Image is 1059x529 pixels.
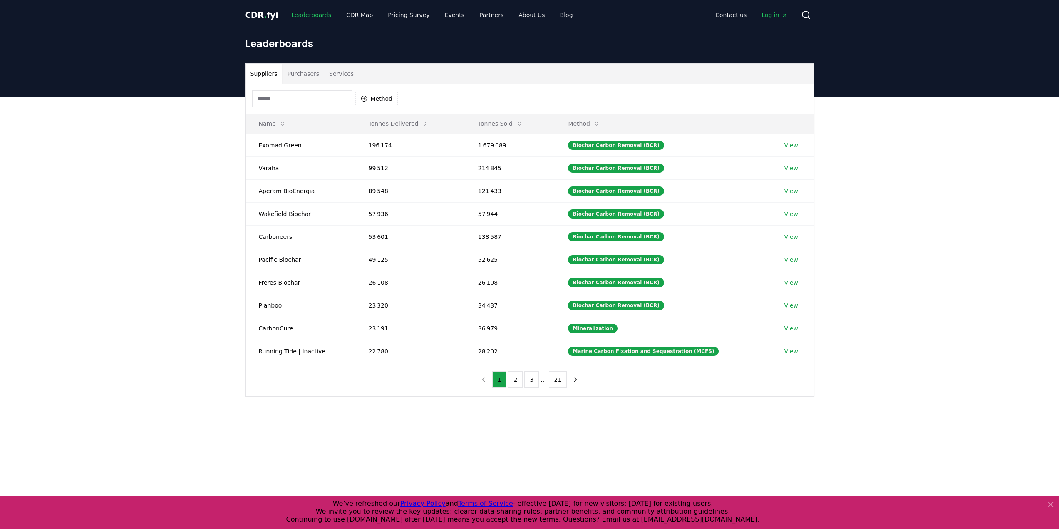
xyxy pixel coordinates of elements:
[355,134,465,156] td: 196 174
[355,271,465,294] td: 26 108
[755,7,794,22] a: Log in
[362,115,435,132] button: Tonnes Delivered
[709,7,753,22] a: Contact us
[381,7,436,22] a: Pricing Survey
[438,7,471,22] a: Events
[761,11,787,19] span: Log in
[355,202,465,225] td: 57 936
[709,7,794,22] nav: Main
[568,301,664,310] div: Biochar Carbon Removal (BCR)
[245,10,278,20] span: CDR fyi
[465,271,555,294] td: 26 108
[465,156,555,179] td: 214 845
[246,64,283,84] button: Suppliers
[784,278,798,287] a: View
[784,164,798,172] a: View
[524,371,539,388] button: 3
[324,64,359,84] button: Services
[508,371,523,388] button: 2
[568,164,664,173] div: Biochar Carbon Removal (BCR)
[252,115,293,132] button: Name
[355,92,398,105] button: Method
[784,210,798,218] a: View
[465,202,555,225] td: 57 944
[784,347,798,355] a: View
[246,340,355,363] td: Running Tide | Inactive
[355,340,465,363] td: 22 780
[784,301,798,310] a: View
[245,37,814,50] h1: Leaderboards
[568,278,664,287] div: Biochar Carbon Removal (BCR)
[246,248,355,271] td: Pacific Biochar
[245,9,278,21] a: CDR.fyi
[246,179,355,202] td: Aperam BioEnergia
[568,209,664,219] div: Biochar Carbon Removal (BCR)
[568,255,664,264] div: Biochar Carbon Removal (BCR)
[465,248,555,271] td: 52 625
[568,141,664,150] div: Biochar Carbon Removal (BCR)
[355,294,465,317] td: 23 320
[355,225,465,248] td: 53 601
[355,248,465,271] td: 49 125
[285,7,338,22] a: Leaderboards
[246,271,355,294] td: Freres Biochar
[465,294,555,317] td: 34 437
[784,324,798,333] a: View
[465,225,555,248] td: 138 587
[568,347,719,356] div: Marine Carbon Fixation and Sequestration (MCFS)
[784,256,798,264] a: View
[784,233,798,241] a: View
[246,156,355,179] td: Varaha
[561,115,607,132] button: Method
[285,7,579,22] nav: Main
[784,187,798,195] a: View
[541,375,547,385] li: ...
[568,324,618,333] div: Mineralization
[246,134,355,156] td: Exomad Green
[264,10,267,20] span: .
[246,225,355,248] td: Carboneers
[246,202,355,225] td: Wakefield Biochar
[246,294,355,317] td: Planboo
[568,232,664,241] div: Biochar Carbon Removal (BCR)
[465,179,555,202] td: 121 433
[473,7,510,22] a: Partners
[355,317,465,340] td: 23 191
[465,340,555,363] td: 28 202
[492,371,507,388] button: 1
[355,156,465,179] td: 99 512
[512,7,551,22] a: About Us
[568,371,583,388] button: next page
[784,141,798,149] a: View
[282,64,324,84] button: Purchasers
[549,371,567,388] button: 21
[246,317,355,340] td: CarbonCure
[568,186,664,196] div: Biochar Carbon Removal (BCR)
[465,317,555,340] td: 36 979
[340,7,379,22] a: CDR Map
[553,7,580,22] a: Blog
[465,134,555,156] td: 1 679 089
[471,115,529,132] button: Tonnes Sold
[355,179,465,202] td: 89 548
